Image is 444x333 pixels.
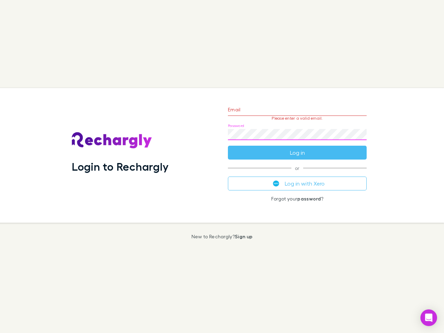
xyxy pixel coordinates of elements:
[228,177,367,190] button: Log in with Xero
[228,146,367,160] button: Log in
[235,233,253,239] a: Sign up
[72,160,169,173] h1: Login to Rechargly
[228,116,367,121] p: Please enter a valid email.
[191,234,253,239] p: New to Rechargly?
[273,180,279,187] img: Xero's logo
[420,309,437,326] div: Open Intercom Messenger
[228,123,244,128] label: Password
[228,196,367,202] p: Forgot your ?
[297,196,321,202] a: password
[72,132,152,149] img: Rechargly's Logo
